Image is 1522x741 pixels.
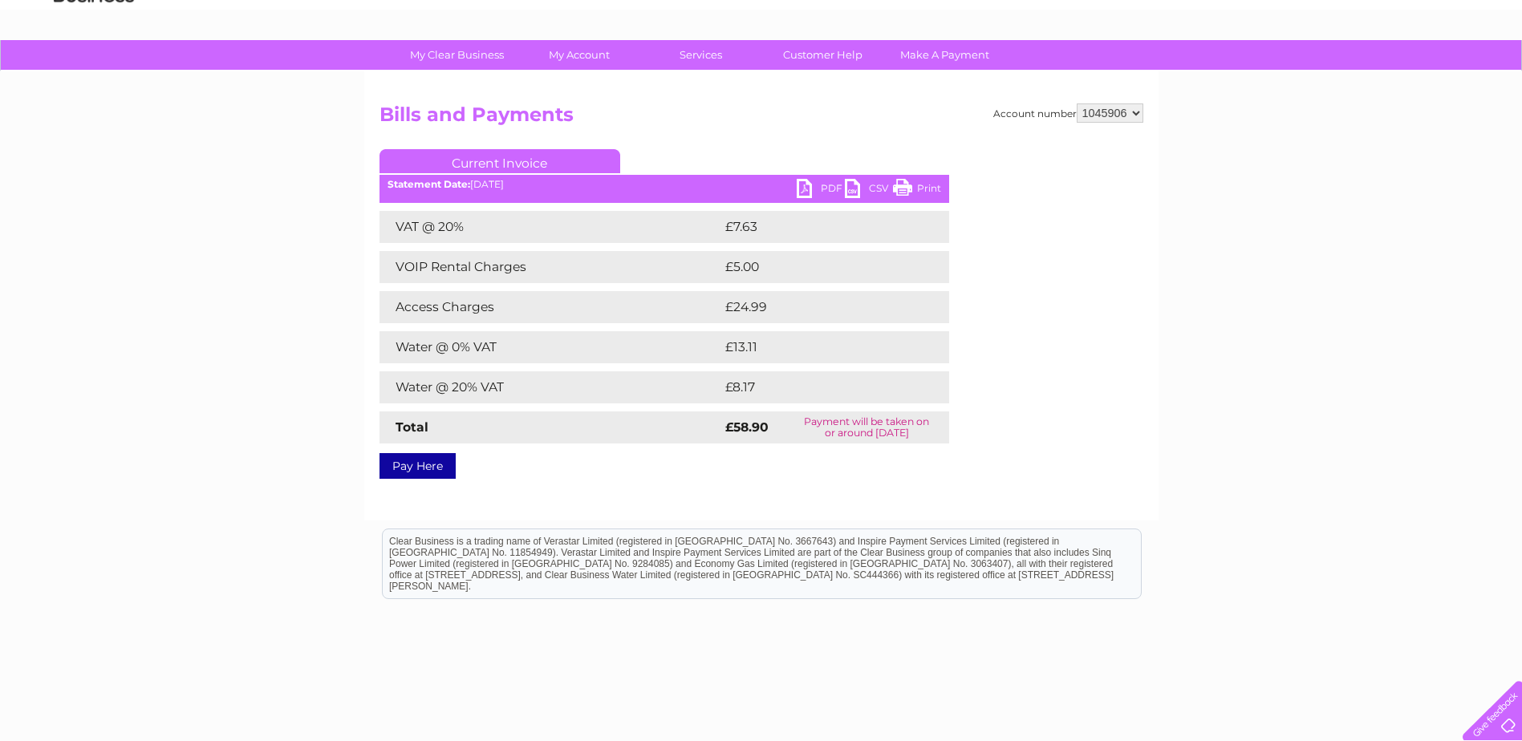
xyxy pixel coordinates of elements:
a: 0333 014 3131 [1220,8,1330,28]
td: £13.11 [721,331,911,363]
td: Payment will be taken on or around [DATE] [785,411,949,443]
a: Services [635,40,767,70]
a: Telecoms [1325,68,1373,80]
a: My Account [513,40,645,70]
strong: Total [396,419,428,435]
a: Make A Payment [879,40,1011,70]
div: Account number [993,103,1143,123]
td: £24.99 [721,291,918,323]
a: PDF [797,179,845,202]
a: Energy [1280,68,1315,80]
h2: Bills and Payments [379,103,1143,134]
a: Water [1240,68,1270,80]
td: £8.17 [721,371,909,403]
img: logo.png [53,42,135,91]
b: Statement Date: [388,178,470,190]
td: £5.00 [721,251,912,283]
td: £7.63 [721,211,911,243]
strong: £58.90 [725,419,769,435]
a: Pay Here [379,453,456,479]
a: Contact [1415,68,1455,80]
td: Access Charges [379,291,721,323]
a: CSV [845,179,893,202]
a: Current Invoice [379,149,620,173]
a: Log out [1469,68,1507,80]
td: VAT @ 20% [379,211,721,243]
div: Clear Business is a trading name of Verastar Limited (registered in [GEOGRAPHIC_DATA] No. 3667643... [383,9,1141,78]
a: Blog [1382,68,1406,80]
td: Water @ 20% VAT [379,371,721,403]
a: Customer Help [757,40,889,70]
div: [DATE] [379,179,949,190]
a: My Clear Business [391,40,523,70]
a: Print [893,179,941,202]
td: VOIP Rental Charges [379,251,721,283]
td: Water @ 0% VAT [379,331,721,363]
